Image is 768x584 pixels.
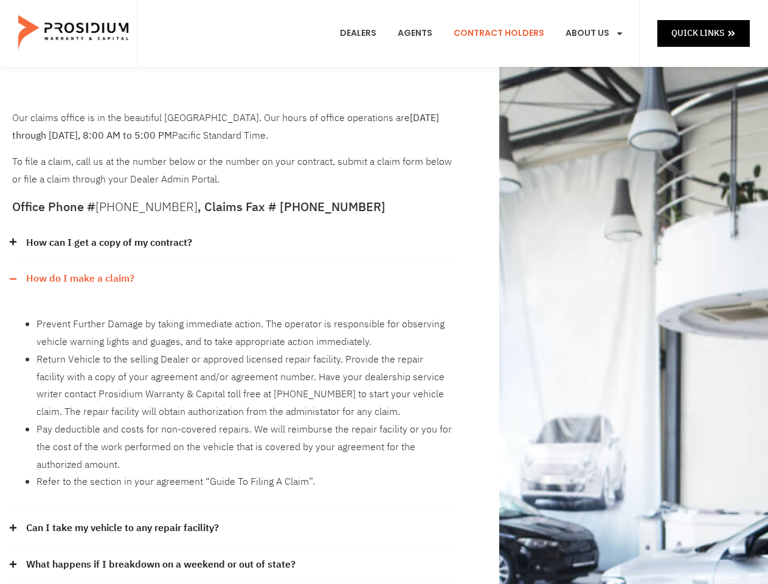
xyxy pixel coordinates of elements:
[12,109,454,145] p: Our claims office is in the beautiful [GEOGRAPHIC_DATA]. Our hours of office operations are Pacif...
[657,20,750,46] a: Quick Links
[331,11,386,56] a: Dealers
[12,109,454,189] div: To file a claim, call us at the number below or the number on your contract, submit a claim form ...
[36,351,454,421] li: Return Vehicle to the selling Dealer or approved licensed repair facility. Provide the repair fac...
[671,26,724,41] span: Quick Links
[12,261,454,297] div: How do I make a claim?
[556,11,633,56] a: About Us
[445,11,553,56] a: Contract Holders
[331,11,633,56] nav: Menu
[36,421,454,473] li: Pay deductible and costs for non-covered repairs. We will reimburse the repair facility or you fo...
[389,11,441,56] a: Agents
[26,234,192,252] a: How can I get a copy of my contract?
[12,297,454,510] div: How do I make a claim?
[26,270,134,288] a: How do I make a claim?
[12,510,454,547] div: Can I take my vehicle to any repair facility?
[12,201,454,213] h5: Office Phone # , Claims Fax # [PHONE_NUMBER]
[12,547,454,583] div: What happens if I breakdown on a weekend or out of state?
[36,473,454,491] li: Refer to the section in your agreement “Guide To Filing A Claim”.
[12,225,454,262] div: How can I get a copy of my contract?
[26,556,296,574] a: What happens if I breakdown on a weekend or out of state?
[12,111,439,143] b: [DATE] through [DATE], 8:00 AM to 5:00 PM
[36,316,454,351] li: Prevent Further Damage by taking immediate action. The operator is responsible for observing vehi...
[95,198,198,216] a: [PHONE_NUMBER]
[26,520,219,537] a: Can I take my vehicle to any repair facility?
